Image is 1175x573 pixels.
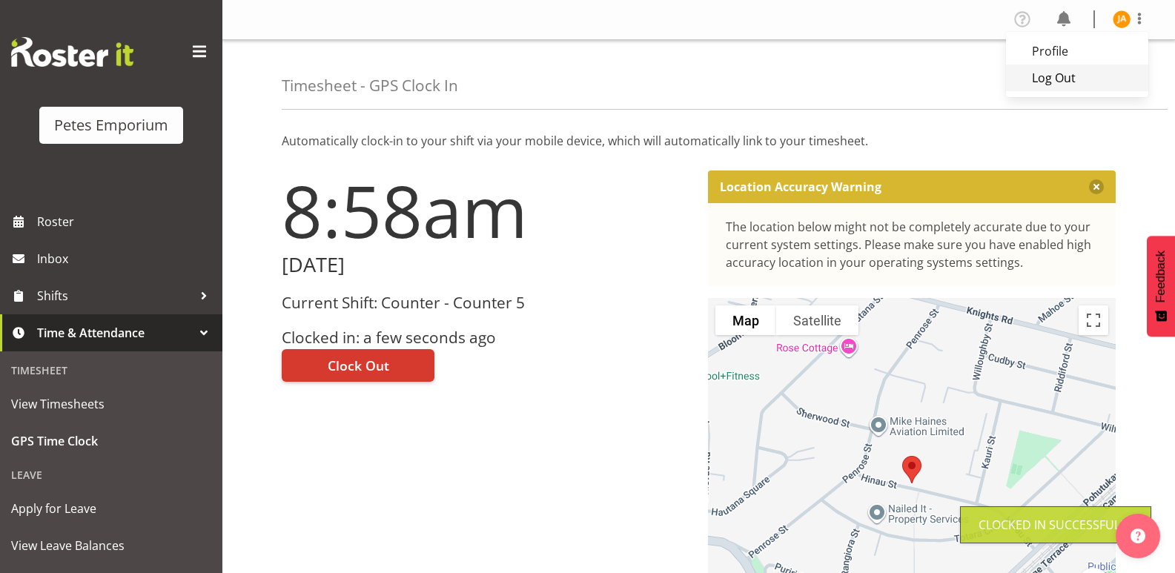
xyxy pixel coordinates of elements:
[4,490,219,527] a: Apply for Leave
[720,179,881,194] p: Location Accuracy Warning
[11,497,211,520] span: Apply for Leave
[11,37,133,67] img: Rosterit website logo
[4,460,219,490] div: Leave
[1006,64,1148,91] a: Log Out
[726,218,1099,271] div: The location below might not be completely accurate due to your current system settings. Please m...
[282,77,458,94] h4: Timesheet - GPS Clock In
[282,329,690,346] h3: Clocked in: a few seconds ago
[1154,251,1168,302] span: Feedback
[37,211,215,233] span: Roster
[54,114,168,136] div: Petes Emporium
[979,516,1133,534] div: Clocked in Successfully
[1147,236,1175,337] button: Feedback - Show survey
[37,285,193,307] span: Shifts
[11,430,211,452] span: GPS Time Clock
[282,349,434,382] button: Clock Out
[282,294,690,311] h3: Current Shift: Counter - Counter 5
[4,385,219,423] a: View Timesheets
[776,305,858,335] button: Show satellite imagery
[328,356,389,375] span: Clock Out
[11,393,211,415] span: View Timesheets
[282,254,690,276] h2: [DATE]
[4,355,219,385] div: Timesheet
[282,132,1116,150] p: Automatically clock-in to your shift via your mobile device, which will automatically link to you...
[4,423,219,460] a: GPS Time Clock
[715,305,776,335] button: Show street map
[1006,38,1148,64] a: Profile
[37,322,193,344] span: Time & Attendance
[1079,305,1108,335] button: Toggle fullscreen view
[11,534,211,557] span: View Leave Balances
[4,527,219,564] a: View Leave Balances
[282,170,690,251] h1: 8:58am
[1089,179,1104,194] button: Close message
[1131,529,1145,543] img: help-xxl-2.png
[37,248,215,270] span: Inbox
[1113,10,1131,28] img: jeseryl-armstrong10788.jpg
